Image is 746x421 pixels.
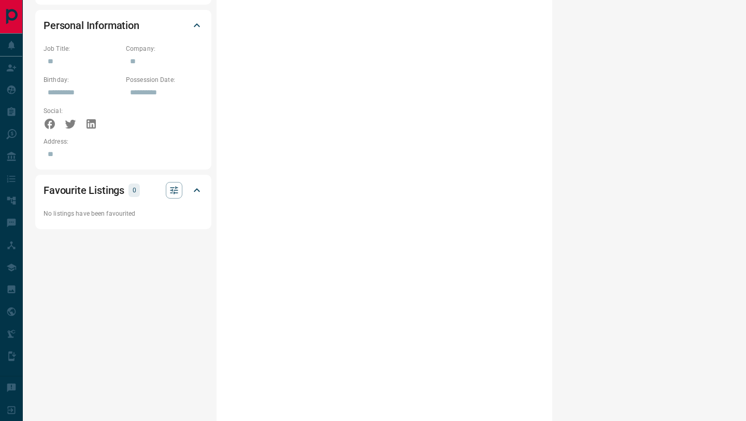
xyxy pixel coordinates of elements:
div: Personal Information [44,13,203,38]
p: No listings have been favourited [44,209,203,218]
p: Company: [126,44,203,53]
h2: Favourite Listings [44,182,124,199]
p: 0 [132,185,137,196]
p: Possession Date: [126,75,203,85]
div: Favourite Listings0 [44,178,203,203]
h2: Personal Information [44,17,139,34]
p: Job Title: [44,44,121,53]
p: Address: [44,137,203,146]
p: Social: [44,106,121,116]
p: Birthday: [44,75,121,85]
